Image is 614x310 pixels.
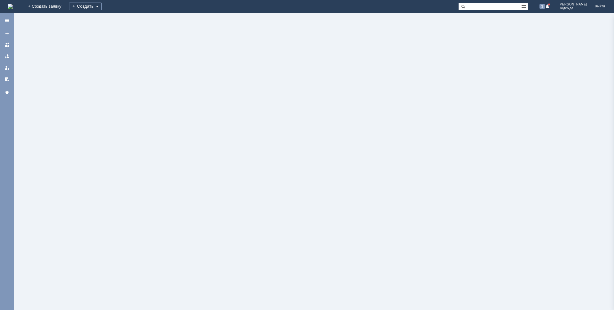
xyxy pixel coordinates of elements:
a: Мои согласования [2,74,12,84]
div: Создать [69,3,102,10]
a: Перейти на домашнюю страницу [8,4,13,9]
span: 3 [539,4,545,9]
a: Заявки на командах [2,40,12,50]
span: Надежда [559,6,573,10]
a: Мои заявки [2,63,12,73]
a: Создать заявку [2,28,12,38]
span: Расширенный поиск [521,3,528,9]
span: [PERSON_NAME] [559,3,587,6]
a: Заявки в моей ответственности [2,51,12,61]
img: logo [8,4,13,9]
